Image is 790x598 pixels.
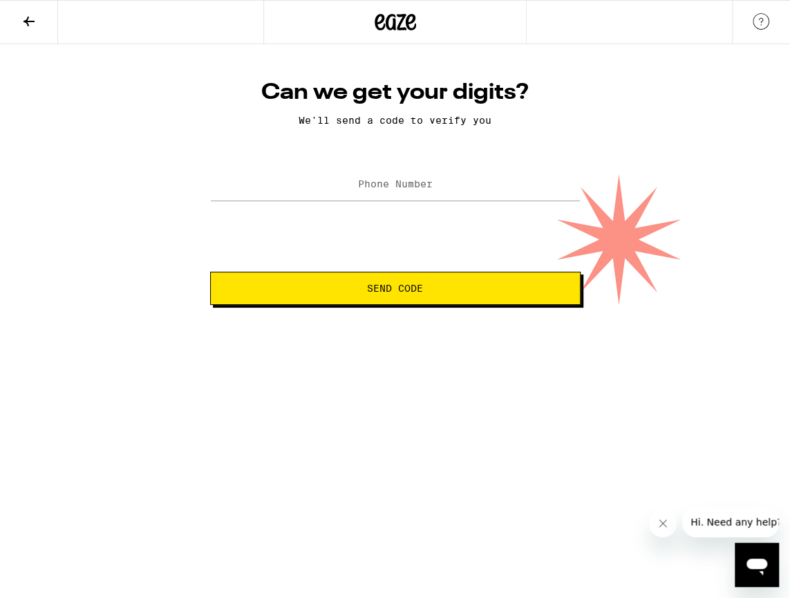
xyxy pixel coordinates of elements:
[367,283,423,293] span: Send Code
[210,169,581,200] input: Phone Number
[649,510,677,537] iframe: Close message
[735,543,779,587] iframe: Button to launch messaging window
[682,507,779,537] iframe: Message from company
[210,115,581,126] p: We'll send a code to verify you
[8,10,100,21] span: Hi. Need any help?
[358,178,433,189] label: Phone Number
[210,79,581,106] h1: Can we get your digits?
[210,272,581,305] button: Send Code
